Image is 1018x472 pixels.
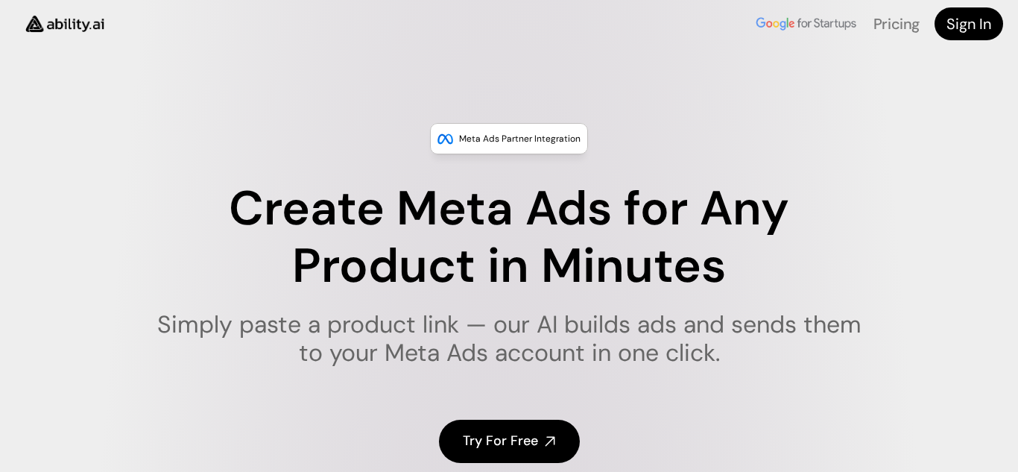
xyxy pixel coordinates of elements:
a: Pricing [873,14,920,34]
h1: Simply paste a product link — our AI builds ads and sends them to your Meta Ads account in one cl... [148,310,871,368]
a: Sign In [935,7,1003,40]
a: Try For Free [439,420,580,462]
h1: Create Meta Ads for Any Product in Minutes [148,180,871,295]
h4: Sign In [946,13,991,34]
h4: Try For Free [463,432,538,450]
p: Meta Ads Partner Integration [459,131,581,146]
